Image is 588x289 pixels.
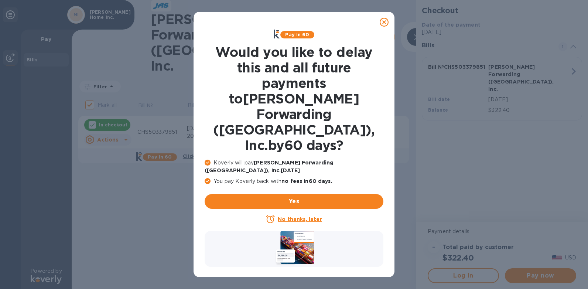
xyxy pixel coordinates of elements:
[205,44,383,153] h1: Would you like to delay this and all future payments to [PERSON_NAME] Forwarding ([GEOGRAPHIC_DAT...
[285,32,309,37] b: Pay in 60
[205,160,334,173] b: [PERSON_NAME] Forwarding ([GEOGRAPHIC_DATA]), Inc. [DATE]
[278,216,322,222] u: No thanks, later
[205,159,383,174] p: Koverly will pay
[281,178,332,184] b: no fees in 60 days .
[205,194,383,209] button: Yes
[211,197,377,206] span: Yes
[205,177,383,185] p: You pay Koverly back with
